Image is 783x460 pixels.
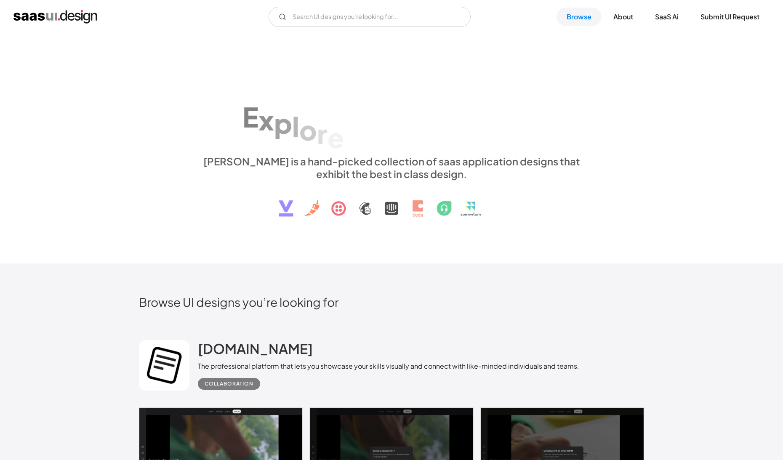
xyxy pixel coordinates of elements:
input: Search UI designs you're looking for... [269,7,471,27]
div: The professional platform that lets you showcase your skills visually and connect with like-minde... [198,361,579,371]
div: r [317,117,328,150]
h2: [DOMAIN_NAME] [198,340,313,357]
form: Email Form [269,7,471,27]
a: home [13,10,97,24]
img: text, icon, saas logo [264,180,519,224]
a: Submit UI Request [690,8,770,26]
a: SaaS Ai [645,8,689,26]
div: E [242,101,258,133]
h2: Browse UI designs you’re looking for [139,295,644,309]
div: l [292,110,299,143]
div: e [328,121,344,154]
h1: Explore SaaS UI design patterns & interactions. [198,82,585,146]
div: p [274,107,292,139]
a: Browse [557,8,602,26]
a: [DOMAIN_NAME] [198,340,313,361]
div: x [258,104,274,136]
a: About [603,8,643,26]
div: [PERSON_NAME] is a hand-picked collection of saas application designs that exhibit the best in cl... [198,155,585,180]
div: Collaboration [205,379,253,389]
